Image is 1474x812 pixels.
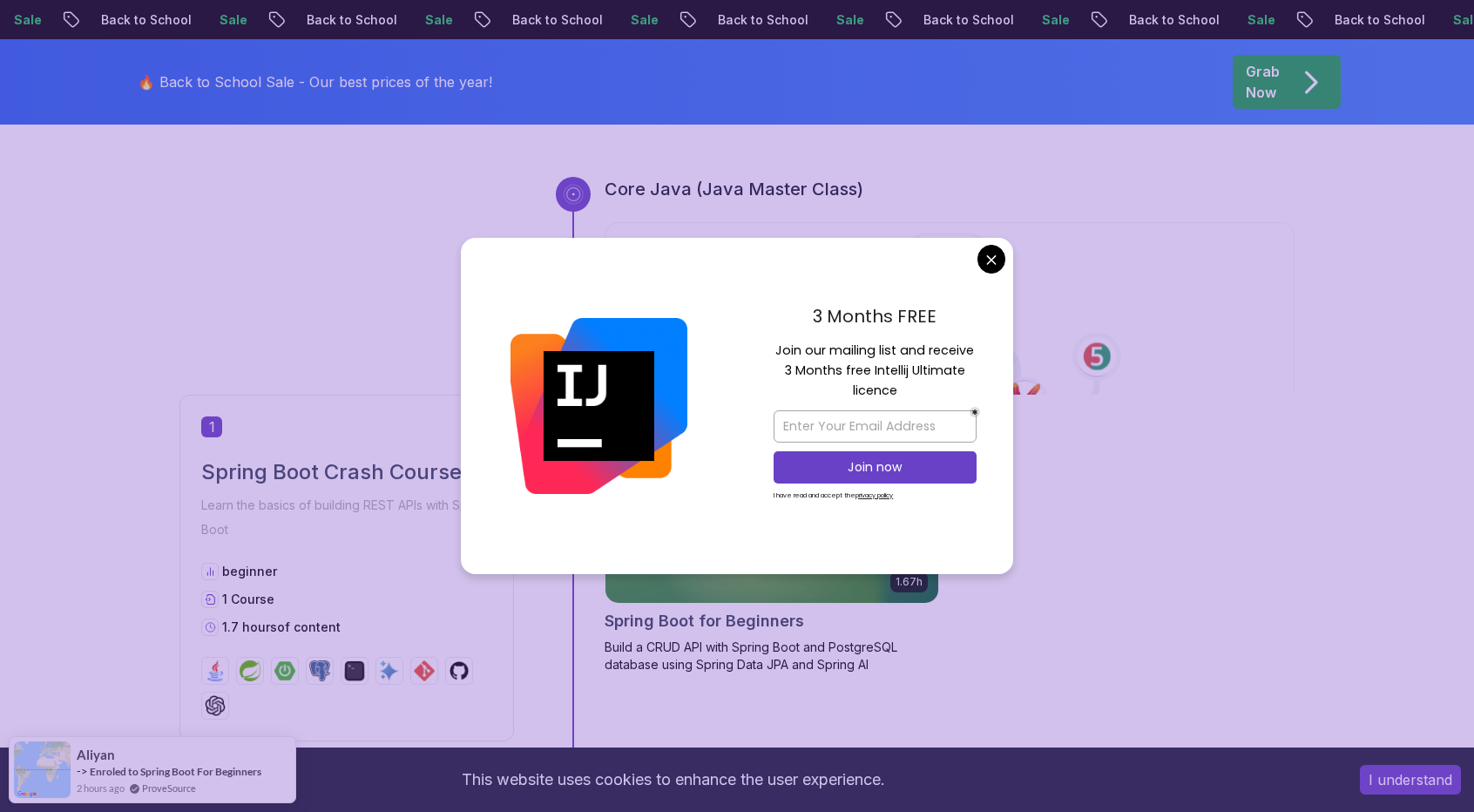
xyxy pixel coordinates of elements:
p: Grab Now [1246,61,1280,103]
p: Back to School [1101,11,1220,29]
p: Back to School [690,11,808,29]
span: 1 [201,416,222,437]
img: chatgpt logo [205,695,226,716]
button: Accept cookies [1360,765,1461,795]
h2: Spring Boot Crash Course [201,458,492,486]
p: Learn the basics of building REST APIs with Spring Boot [201,493,492,542]
p: Back to School [73,11,192,29]
p: Sale [603,11,659,29]
p: Back to School [896,11,1014,29]
img: java logo [205,660,226,681]
p: 1.7 hours of content [222,619,341,636]
img: spring logo [240,660,260,681]
p: Sale [397,11,453,29]
span: 2 hours ago [77,781,125,795]
p: beginner [222,563,277,580]
p: Back to School [279,11,397,29]
img: terminal logo [344,660,365,681]
a: ProveSource [142,781,196,795]
p: Sale [192,11,247,29]
img: spring-boot logo [274,660,295,681]
img: github logo [449,660,470,681]
p: 1.67h [896,575,923,589]
div: This website uses cookies to enhance the user experience. [13,761,1334,799]
p: 🔥 Back to School Sale - Our best prices of the year! [138,71,492,92]
p: Back to School [1307,11,1425,29]
img: provesource social proof notification image [14,741,71,798]
p: Sale [808,11,864,29]
p: Back to School [484,11,603,29]
h3: Core Java (Java Master Class) [605,177,1295,201]
p: Sale [1220,11,1275,29]
a: Enroled to Spring Boot For Beginners [90,765,261,778]
img: ai logo [379,660,400,681]
span: 1 Course [222,592,274,606]
img: postgres logo [309,660,330,681]
span: -> [77,764,88,778]
h2: Spring Boot for Beginners [605,609,804,633]
p: Build a CRUD API with Spring Boot and PostgreSQL database using Spring Data JPA and Spring AI [605,639,939,673]
span: Aliyan [77,748,115,762]
img: git logo [414,660,435,681]
p: Sale [1014,11,1070,29]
